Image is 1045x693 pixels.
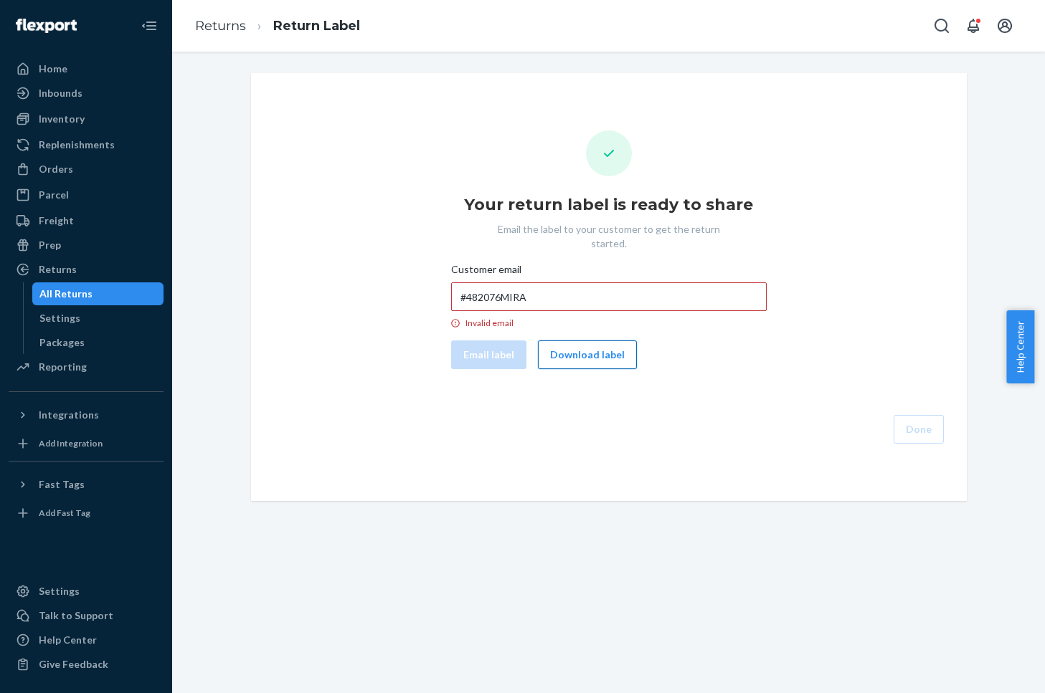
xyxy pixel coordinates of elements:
div: Inventory [39,112,85,126]
div: Replenishments [39,138,115,152]
div: Talk to Support [39,608,113,623]
div: Returns [39,262,77,277]
div: All Returns [39,287,93,301]
a: Returns [9,258,164,281]
button: Help Center [1006,310,1034,383]
a: Packages [32,331,164,354]
img: Flexport logo [16,19,77,33]
a: Freight [9,209,164,232]
button: Close Navigation [135,11,164,40]
a: Orders [9,158,164,181]
input: Customer email Invalid email [451,282,767,311]
div: Orders [39,162,73,176]
button: Integrations [9,403,164,426]
div: Reporting [39,360,87,374]
a: Reporting [9,355,164,378]
ol: breadcrumbs [184,5,372,47]
div: Home [39,62,67,76]
button: Download label [538,340,637,369]
div: Parcel [39,188,69,202]
button: Open notifications [959,11,988,40]
div: Add Fast Tag [39,507,90,519]
span: Customer email [451,262,521,282]
div: Settings [39,311,80,325]
div: Settings [39,584,80,598]
a: All Returns [32,282,164,305]
a: Inventory [9,107,164,130]
a: Add Integration [9,432,164,455]
button: Done [894,415,944,444]
a: Inbounds [9,82,164,105]
button: Email label [451,340,526,369]
a: Return Label [273,18,360,34]
p: Email the label to your customer to get the return started. [483,222,734,251]
div: Integrations [39,408,99,422]
h1: Your return label is ready to share [464,193,753,216]
a: Parcel [9,183,164,206]
div: Help Center [39,633,97,647]
div: Prep [39,238,61,252]
a: Talk to Support [9,604,164,627]
a: Replenishments [9,133,164,156]
a: Add Fast Tag [9,502,164,525]
a: Settings [9,580,164,603]
a: Prep [9,234,164,257]
div: Invalid email [451,317,767,329]
button: Open account menu [990,11,1019,40]
a: Home [9,57,164,80]
div: Inbounds [39,86,82,100]
a: Returns [195,18,246,34]
div: Give Feedback [39,657,108,672]
div: Packages [39,335,85,350]
button: Open Search Box [927,11,956,40]
div: Freight [39,214,74,228]
div: Fast Tags [39,477,85,492]
a: Settings [32,307,164,330]
a: Help Center [9,629,164,651]
div: Add Integration [39,437,103,449]
button: Give Feedback [9,653,164,676]
button: Fast Tags [9,473,164,496]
